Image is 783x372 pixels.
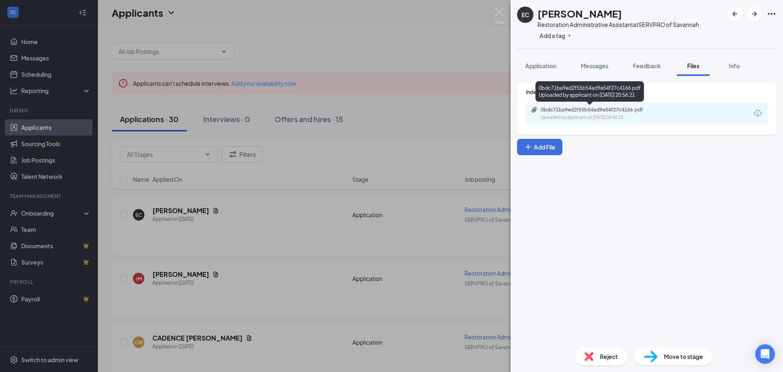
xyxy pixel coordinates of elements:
a: Paperclip0bdc71ba9ed2f55b54ad9e54f27c4166.pdfUploaded by applicant on [DATE] 20:56:21 [531,107,663,121]
button: PlusAdd a tag [537,31,574,40]
svg: Download [753,109,763,118]
svg: ArrowRight [750,9,759,19]
svg: Paperclip [531,107,537,113]
svg: Ellipses [767,9,776,19]
button: Add FilePlus [517,139,562,155]
svg: Plus [524,143,532,151]
div: 0bdc71ba9ed2f55b54ad9e54f27c4166.pdf [541,107,655,113]
span: Feedback [633,62,661,69]
span: Reject [600,352,618,361]
div: 0bdc71ba9ed2f55b54ad9e54f27c4166.pdf Uploaded by applicant on [DATE] 20:56:21 [535,81,644,102]
span: Messages [581,62,608,69]
div: Open Intercom Messenger [755,344,775,364]
div: Restoration Administrative Assistant at SERVPRO of Savannah [537,20,699,29]
svg: ArrowLeftNew [730,9,740,19]
div: EC [522,11,529,19]
div: Uploaded by applicant on [DATE] 20:56:21 [541,114,663,121]
svg: Plus [567,33,572,38]
span: Move to stage [664,352,703,361]
button: ArrowLeftNew [728,7,742,21]
span: Info [729,62,740,69]
span: Application [525,62,556,69]
button: ArrowRight [747,7,762,21]
div: Indeed Resume [526,89,768,96]
span: Files [687,62,699,69]
h1: [PERSON_NAME] [537,7,622,20]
